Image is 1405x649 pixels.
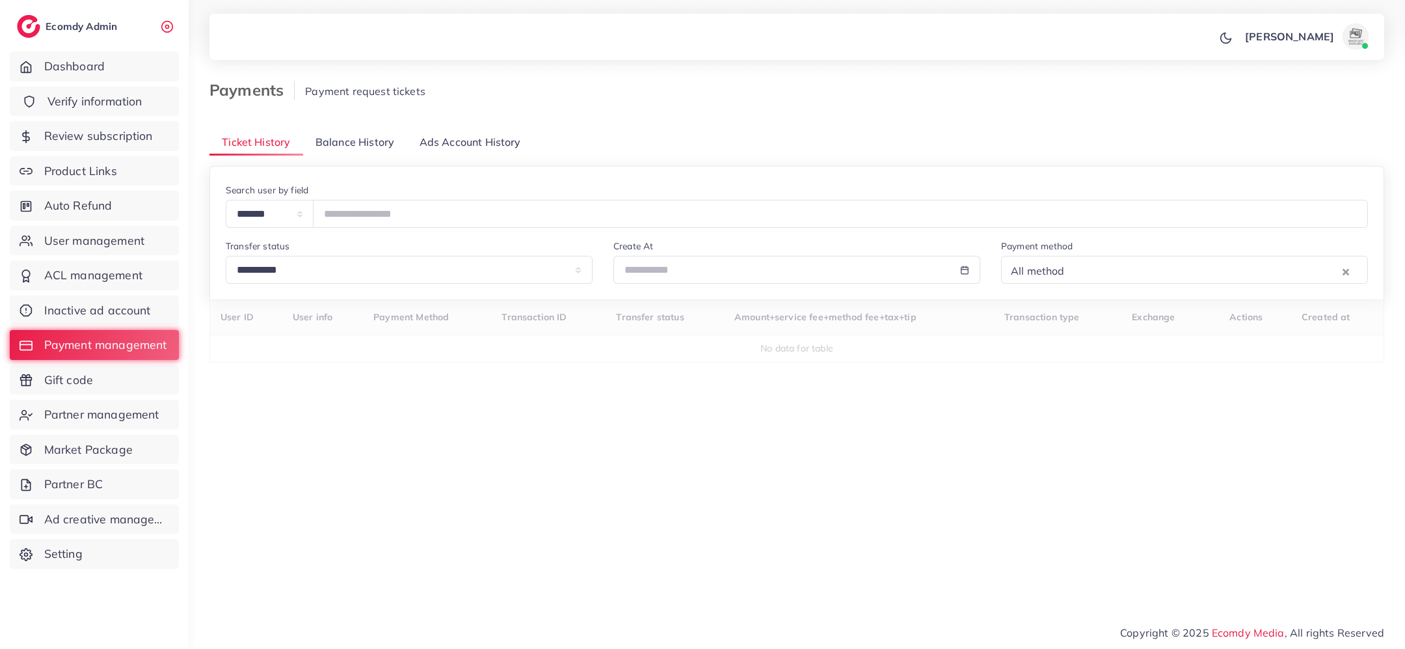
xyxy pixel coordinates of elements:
span: Partner management [44,406,159,423]
a: Partner BC [10,469,179,499]
span: Market Package [44,441,133,458]
a: ACL management [10,260,179,290]
img: avatar [1343,23,1369,49]
div: Search for option [1001,256,1368,284]
a: Market Package [10,435,179,465]
span: User management [44,232,144,249]
a: Payment management [10,330,179,360]
span: Gift code [44,372,93,389]
a: Product Links [10,156,179,186]
a: logoEcomdy Admin [17,15,120,38]
a: Partner management [10,400,179,430]
span: Auto Refund [44,197,113,214]
a: Ecomdy Media [1212,626,1285,639]
label: Payment method [1001,240,1073,253]
span: All method [1008,262,1067,281]
a: [PERSON_NAME]avatar [1238,23,1374,49]
label: Create At [613,240,653,253]
a: User management [10,226,179,256]
a: Dashboard [10,51,179,81]
span: Dashboard [44,58,105,75]
span: Ticket History [222,135,290,150]
span: Verify information [47,93,142,110]
span: Setting [44,545,83,562]
button: Clear Selected [1343,264,1349,279]
span: ACL management [44,267,142,284]
h2: Ecomdy Admin [46,20,120,33]
a: Gift code [10,365,179,395]
span: Payment request tickets [305,85,425,98]
a: Ad creative management [10,504,179,534]
label: Search user by field [226,184,308,197]
span: Copyright © 2025 [1120,625,1384,641]
h3: Payments [209,81,295,100]
span: Review subscription [44,128,153,145]
p: [PERSON_NAME] [1245,29,1334,44]
span: Balance History [315,135,394,150]
span: Payment management [44,337,167,353]
img: logo [17,15,40,38]
span: Ads Account History [420,135,521,150]
a: Setting [10,539,179,569]
a: Review subscription [10,121,179,151]
span: Product Links [44,163,117,180]
span: Inactive ad account [44,302,151,319]
span: Ad creative management [44,511,169,528]
a: Inactive ad account [10,296,179,325]
input: Search for option [1069,261,1339,281]
a: Verify information [10,87,179,117]
span: , All rights Reserved [1285,625,1384,641]
label: Transfer status [226,240,289,253]
span: Partner BC [44,476,103,493]
a: Auto Refund [10,191,179,221]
